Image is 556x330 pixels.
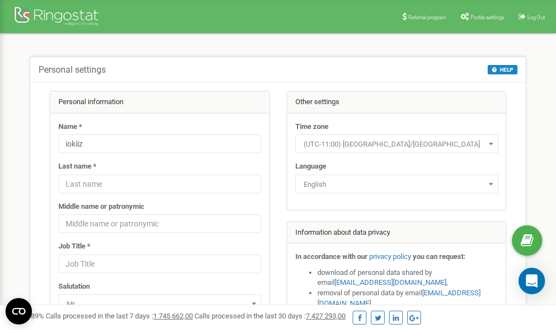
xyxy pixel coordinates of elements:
[299,137,494,152] span: (UTC-11:00) Pacific/Midway
[369,252,411,261] a: privacy policy
[195,312,346,320] span: Calls processed in the last 30 days :
[287,91,506,113] div: Other settings
[58,241,90,252] label: Job Title *
[46,312,193,320] span: Calls processed in the last 7 days :
[58,255,261,273] input: Job Title
[153,312,193,320] u: 1 745 662,00
[58,214,261,233] input: Middle name or patronymic
[471,14,504,20] span: Profile settings
[287,222,506,244] div: Information about data privacy
[58,175,261,193] input: Last name
[6,298,32,324] button: Open CMP widget
[58,202,144,212] label: Middle name or patronymic
[39,65,106,75] h5: Personal settings
[295,252,368,261] strong: In accordance with our
[295,175,498,193] span: English
[58,294,261,313] span: Mr.
[317,288,498,309] li: removal of personal data by email ,
[317,268,498,288] li: download of personal data shared by email ,
[527,14,545,20] span: Log Out
[413,252,466,261] strong: you can request:
[299,177,494,192] span: English
[295,122,328,132] label: Time zone
[62,296,257,312] span: Mr.
[295,161,326,172] label: Language
[58,282,90,292] label: Salutation
[519,268,545,294] div: Open Intercom Messenger
[334,278,446,286] a: [EMAIL_ADDRESS][DOMAIN_NAME]
[306,312,346,320] u: 7 427 293,00
[58,134,261,153] input: Name
[50,91,269,113] div: Personal information
[58,161,96,172] label: Last name *
[408,14,446,20] span: Referral program
[488,65,517,74] button: HELP
[295,134,498,153] span: (UTC-11:00) Pacific/Midway
[58,122,82,132] label: Name *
